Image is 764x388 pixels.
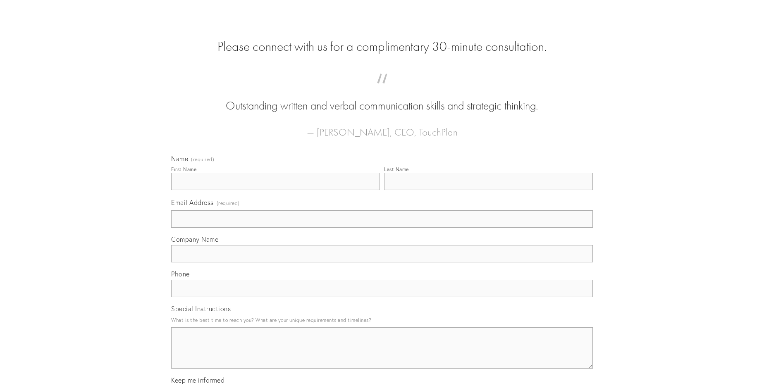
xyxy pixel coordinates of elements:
span: (required) [191,157,214,162]
span: Phone [171,270,190,278]
blockquote: Outstanding written and verbal communication skills and strategic thinking. [184,82,580,114]
span: Email Address [171,198,214,207]
p: What is the best time to reach you? What are your unique requirements and timelines? [171,314,593,326]
span: Special Instructions [171,305,231,313]
span: Company Name [171,235,218,243]
figcaption: — [PERSON_NAME], CEO, TouchPlan [184,114,580,140]
span: “ [184,82,580,98]
span: (required) [217,198,240,209]
span: Name [171,155,188,163]
span: Keep me informed [171,376,224,384]
div: First Name [171,166,196,172]
h2: Please connect with us for a complimentary 30-minute consultation. [171,39,593,55]
div: Last Name [384,166,409,172]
